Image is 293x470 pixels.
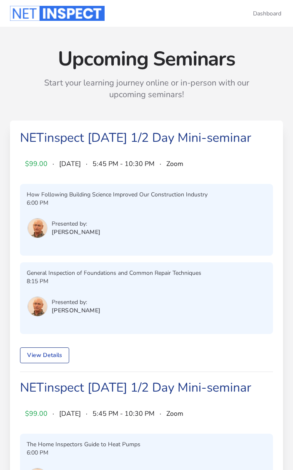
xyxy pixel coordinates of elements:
span: · [53,159,54,169]
p: General Inspection of Foundations and Common Repair Techniques [27,269,266,277]
span: 5:45 PM - 10:30 PM [93,409,155,419]
img: Tom Sherman [28,218,48,238]
a: NETinspect [DATE] 1/2 Day Mini-seminar [20,129,251,146]
span: $99.00 [25,409,48,419]
p: 6:00 PM [27,199,266,207]
span: · [160,159,161,169]
p: 8:15 PM [27,277,266,286]
span: · [86,159,88,169]
p: Upcoming Seminars [10,49,283,69]
span: · [160,409,161,419]
span: [DATE] [59,409,81,419]
p: [PERSON_NAME] [52,228,101,236]
p: How Following Building Science Improved Our Construction Industry [27,191,266,199]
img: Logo [10,6,105,21]
p: 6:00 PM [27,449,266,457]
button: User menu [27,296,48,317]
span: · [86,409,88,419]
p: The Home Inspectors Guide to Heat Pumps [27,440,266,449]
a: View Details [20,347,69,363]
a: NETinspect [DATE] 1/2 Day Mini-seminar [20,379,251,396]
img: Tom Sherman [28,297,48,317]
p: Presented by: [52,220,101,228]
span: · [53,409,54,419]
p: Presented by: [52,298,101,307]
span: 5:45 PM - 10:30 PM [93,159,155,169]
span: [DATE] [59,159,81,169]
p: Start your learning journey online or in-person with our upcoming seminars! [27,77,267,101]
span: Zoom [166,409,183,419]
p: [PERSON_NAME] [52,307,101,315]
span: $99.00 [25,159,48,169]
button: User menu [27,217,48,239]
span: Zoom [166,159,183,169]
